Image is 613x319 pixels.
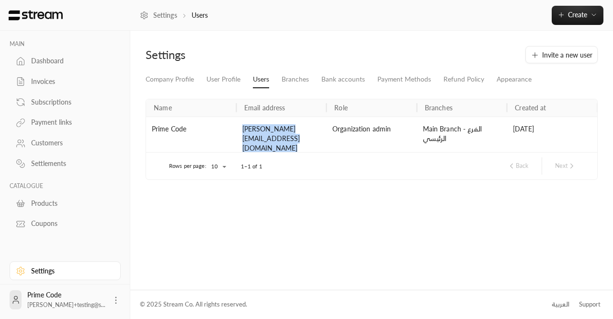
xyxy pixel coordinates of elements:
button: Create [552,6,603,25]
div: Prime Code [27,290,105,309]
a: Support [576,296,603,313]
a: Products [10,194,121,213]
a: Company Profile [146,71,194,88]
div: Organization admin [332,124,411,135]
a: User Profile [206,71,240,88]
div: Prime Code [146,117,237,160]
p: CATALOGUE [10,182,121,190]
div: Name [154,104,172,112]
div: Created at [515,104,546,112]
div: Subscriptions [31,97,109,107]
span: Create [568,11,587,19]
div: Invoices [31,77,109,86]
a: Invoices [10,72,121,91]
a: Payment Methods [377,71,431,88]
div: k.aborashid+testing@streampay.sa [237,117,327,160]
div: Payment links [31,118,109,127]
div: Email address [244,104,285,112]
div: Settings [31,266,109,276]
span: Invite a new user [542,50,592,60]
a: Subscriptions [10,93,121,111]
div: Products [31,199,109,208]
p: MAIN [10,40,121,48]
div: Customers [31,138,109,148]
a: Settlements [10,154,121,173]
a: Refund Policy [443,71,484,88]
div: © 2025 Stream Co. All rights reserved. [140,300,247,309]
a: Customers [10,134,121,153]
div: Dashboard [31,56,109,66]
a: Branches [282,71,309,88]
div: Settlements [31,159,109,168]
div: العربية [552,300,569,309]
a: Bank accounts [321,71,365,88]
a: Payment links [10,113,121,132]
a: Users [253,71,269,88]
a: Settings [10,261,121,280]
button: Invite a new user [525,46,598,63]
img: Logo [8,10,64,21]
p: Rows per page: [169,162,206,170]
span: [PERSON_NAME]+testing@s... [27,301,105,308]
a: Settings [140,11,177,20]
div: Coupons [31,219,109,228]
div: Branches [425,104,453,112]
a: Dashboard [10,52,121,71]
div: Settings [146,47,367,62]
nav: breadcrumb [140,11,208,20]
div: Role [334,104,348,112]
div: 10 [206,161,229,173]
div: [DATE] [507,117,598,160]
div: Main Branch - الفرع الرئيسي [423,124,502,145]
a: Appearance [497,71,532,88]
a: Coupons [10,214,121,233]
p: 1–1 of 1 [241,163,262,170]
p: Users [192,11,208,20]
